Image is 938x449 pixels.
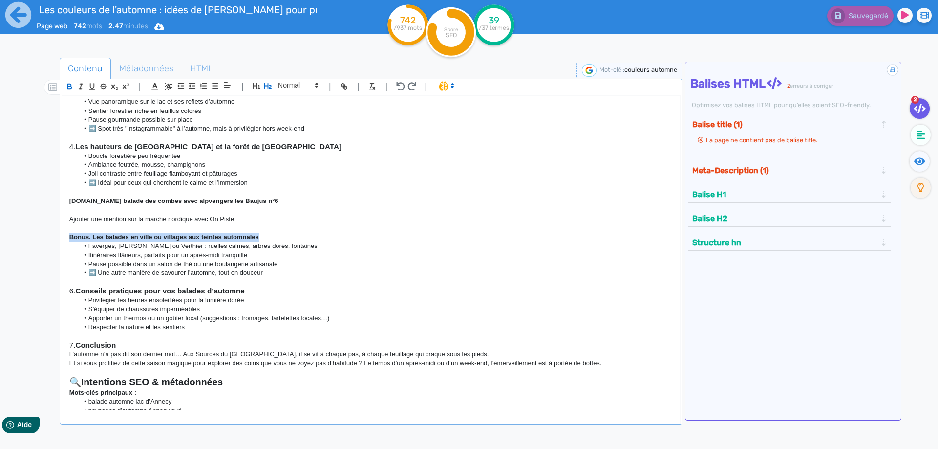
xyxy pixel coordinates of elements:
span: I.Assistant [434,80,457,92]
li: S’équiper de chaussures imperméables [79,305,672,314]
strong: Les hauteurs de [GEOGRAPHIC_DATA] et la forêt de [GEOGRAPHIC_DATA] [75,142,341,151]
li: ➡️ Une autre manière de savourer l’automne, tout en douceur [79,269,672,277]
h4: Balises HTML [690,77,899,91]
tspan: /937 mots [394,24,422,31]
p: Et si vous profitiez de cette saison magique pour explorer des coins que vous ne voyez pas d’habi... [69,359,673,368]
li: Respecter la nature et les sentiers [79,323,672,332]
strong: Conseils pratiques pour vos balades d’automne [75,287,244,295]
li: Faverges, [PERSON_NAME] ou Verthier : ruelles calmes, arbres dorés, fontaines [79,242,672,250]
b: 742 [74,22,86,30]
span: Mot-clé : [599,66,624,73]
li: Pause possible dans un salon de thé ou une boulangerie artisanale [79,260,672,269]
span: couleurs automne [624,66,677,73]
strong: Conclusion [75,341,116,349]
span: | [329,80,331,93]
li: paysages d’automne Annecy sud [79,406,672,415]
span: Contenu [60,55,110,82]
input: title [37,2,318,18]
a: Métadonnées [111,58,182,80]
strong: [DOMAIN_NAME] balade des combes avec alpvengers les Baujus n°6 [69,197,278,204]
img: google-serp-logo.png [582,64,597,77]
li: balade automne lac d’Annecy [79,397,672,406]
span: Métadonnées [111,55,181,82]
tspan: 742 [400,15,416,26]
span: | [241,80,244,93]
h3: 7. [69,341,673,350]
li: Joli contraste entre feuillage flamboyant et pâturages [79,169,672,178]
a: HTML [182,58,221,80]
a: Contenu [60,58,111,80]
tspan: SEO [446,31,457,39]
div: Balise title (1) [689,116,890,133]
span: | [139,80,141,93]
button: Structure hn [689,234,880,250]
span: Page web [37,22,67,30]
div: Meta-Description (1) [689,162,890,179]
span: | [357,80,360,93]
li: Ambiance feutrée, mousse, champignons [79,160,672,169]
span: | [385,80,387,93]
span: Aligment [220,79,234,91]
span: HTML [182,55,221,82]
div: Balise H2 [689,210,890,226]
h3: 4. [69,142,673,151]
h3: 6. [69,287,673,295]
tspan: /37 termes [479,24,510,31]
li: Apporter un thermos ou un goûter local (suggestions : fromages, tartelettes locales…) [79,314,672,323]
p: Ajouter une mention sur la marche nordique avec On Piste [69,215,673,224]
button: Balise H2 [689,210,880,226]
button: Balise H1 [689,186,880,202]
b: 2.47 [108,22,123,30]
span: | [425,80,427,93]
strong: Mots-clés principaux : [69,389,136,396]
li: Boucle forestière peu fréquentée [79,152,672,160]
tspan: 39 [489,15,499,26]
span: La page ne contient pas de balise title. [706,136,817,144]
span: erreurs à corriger [790,83,833,89]
div: Balise H1 [689,186,890,202]
li: Privilégier les heures ensoleillées pour la lumière dorée [79,296,672,305]
div: Optimisez vos balises HTML pour qu’elles soient SEO-friendly. [690,100,899,110]
span: mots [74,22,102,30]
span: 2 [787,83,790,89]
h2: 🔍 [69,377,673,388]
span: minutes [108,22,148,30]
strong: Bonus. Les balades en ville ou villages aux teintes automnales [69,233,259,241]
button: Balise title (1) [689,116,880,133]
li: Vue panoramique sur le lac et ses reflets d’automne [79,97,672,106]
li: ➡️ Spot très "Instagrammable" à l’automne, mais à privilégier hors week-end [79,124,672,133]
p: L’automne n’a pas dit son dernier mot… Aux Sources du [GEOGRAPHIC_DATA], il se vit à chaque pas, ... [69,350,673,359]
tspan: Score [444,26,458,33]
li: Itinéraires flâneurs, parfaits pour un après-midi tranquille [79,251,672,260]
li: ➡️ Idéal pour ceux qui cherchent le calme et l’immersion [79,179,672,187]
div: Structure hn [689,234,890,250]
strong: Intentions SEO & métadonnées [81,377,223,387]
span: 2 [911,96,919,104]
span: Sauvegardé [849,12,888,20]
button: Sauvegardé [827,6,894,26]
button: Meta-Description (1) [689,162,880,179]
li: Sentier forestier riche en feuillus colorés [79,107,672,115]
li: Pause gourmande possible sur place [79,115,672,124]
